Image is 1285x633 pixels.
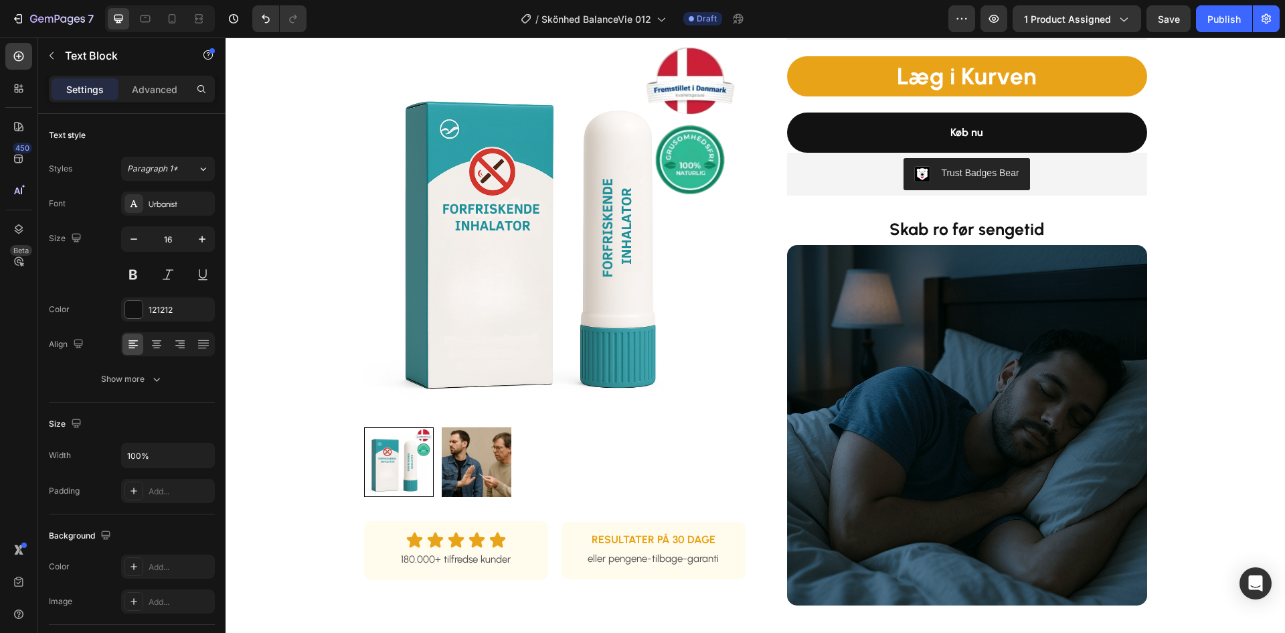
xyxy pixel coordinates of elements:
div: Color [49,561,70,573]
div: Add... [149,561,211,573]
img: CLDR_q6erfwCEAE=.png [689,129,705,145]
div: Text style [49,129,86,141]
div: Styles [49,163,72,175]
div: Size [49,415,84,433]
button: Trust Badges Bear [678,121,804,153]
div: Size [49,230,84,248]
button: Køb nu [562,75,922,115]
button: Show more [49,367,215,391]
span: Save [1158,13,1180,25]
p: Settings [66,82,104,96]
span: Draft [697,13,717,25]
input: Auto [122,443,214,468]
button: Paragraph 1* [121,157,215,181]
div: 450 [13,143,32,153]
iframe: Design area [226,38,1285,633]
h2: RESULTATER PÅ 30 DAGE [356,494,500,511]
button: Save [1146,5,1191,32]
button: <strong>Læg i Kurven</strong>&nbsp; [562,19,922,59]
div: Urbanist [149,198,211,210]
div: Køb nu [725,86,758,105]
div: Align [49,336,86,354]
div: Beta [10,245,32,256]
button: Publish [1196,5,1252,32]
p: eller pengene-tilbage-garanti [357,512,499,531]
div: 121212 [149,304,211,316]
button: 7 [5,5,100,32]
div: Add... [149,486,211,498]
div: Padding [49,485,80,497]
div: Color [49,303,70,315]
img: gempages_568894116738368382-58a418df-319c-44f6-a7f0-02ee9ce8c328.png [562,208,922,568]
strong: Skab ro før sengetid [664,182,819,202]
div: Show more [101,372,163,386]
div: Add... [149,596,211,608]
div: Open Intercom Messenger [1239,567,1272,600]
span: Paragraph 1* [127,163,178,175]
p: Advanced [132,82,177,96]
button: 1 product assigned [1013,5,1141,32]
div: Publish [1207,12,1241,26]
strong: Læg i Kurven [671,21,812,57]
span: 1 product assigned [1024,12,1111,26]
span: / [535,12,539,26]
div: Background [49,527,114,545]
div: Undo/Redo [252,5,307,32]
span: Skönhed BalanceVie 012 [541,12,651,26]
div: Image [49,595,72,608]
div: Trust Badges Bear [715,129,793,143]
p: 7 [88,11,94,27]
div: Font [49,198,66,210]
div: Width [49,449,71,462]
p: Text Block [65,48,179,64]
